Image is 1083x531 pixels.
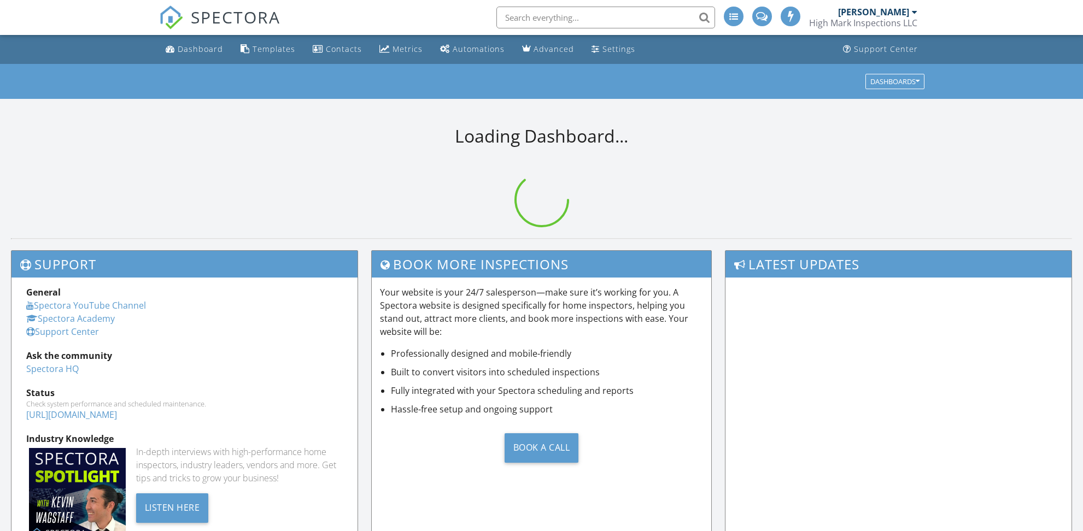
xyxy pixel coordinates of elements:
li: Professionally designed and mobile-friendly [391,347,703,360]
div: Dashboards [870,78,920,85]
img: The Best Home Inspection Software - Spectora [159,5,183,29]
a: Spectora HQ [26,363,79,375]
li: Fully integrated with your Spectora scheduling and reports [391,384,703,397]
div: Book a Call [505,433,579,463]
div: Dashboard [178,44,223,54]
div: Advanced [534,44,574,54]
div: Contacts [326,44,362,54]
div: Settings [602,44,635,54]
div: High Mark Inspections LLC [809,17,917,28]
div: In-depth interviews with high-performance home inspectors, industry leaders, vendors and more. Ge... [136,445,343,485]
div: Support Center [854,44,918,54]
h3: Latest Updates [725,251,1072,278]
button: Dashboards [865,74,924,89]
input: Search everything... [496,7,715,28]
div: Listen Here [136,493,209,523]
a: Templates [236,39,300,60]
a: Listen Here [136,501,209,513]
div: Automations [453,44,505,54]
a: Support Center [26,326,99,338]
h3: Support [11,251,358,278]
a: SPECTORA [159,15,280,38]
div: [PERSON_NAME] [838,7,909,17]
p: Your website is your 24/7 salesperson—make sure it’s working for you. A Spectora website is desig... [380,286,703,338]
div: Templates [253,44,295,54]
a: Advanced [518,39,578,60]
strong: General [26,286,61,298]
h3: Book More Inspections [372,251,711,278]
div: Ask the community [26,349,343,362]
a: Support Center [839,39,922,60]
li: Built to convert visitors into scheduled inspections [391,365,703,379]
div: Check system performance and scheduled maintenance. [26,399,343,408]
a: Spectora Academy [26,312,115,324]
div: Industry Knowledge [26,432,343,445]
a: Book a Call [380,424,703,471]
a: Settings [587,39,640,60]
span: SPECTORA [191,5,280,28]
a: Dashboard [161,39,227,60]
a: Spectora YouTube Channel [26,299,146,311]
div: Metrics [393,44,423,54]
a: Metrics [375,39,427,60]
a: [URL][DOMAIN_NAME] [26,409,117,421]
a: Contacts [308,39,366,60]
div: Status [26,386,343,399]
li: Hassle-free setup and ongoing support [391,403,703,416]
a: Automations (Advanced) [436,39,509,60]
